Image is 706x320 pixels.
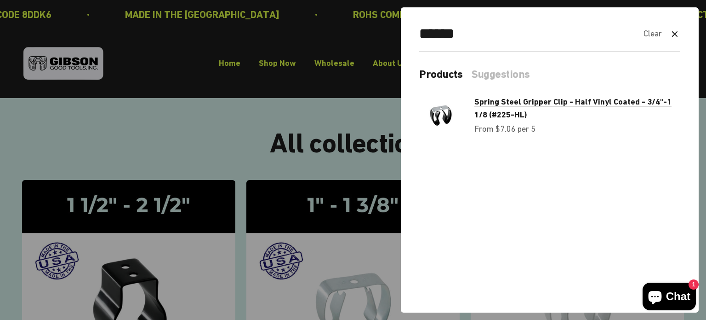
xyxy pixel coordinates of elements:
a: Spring Steel Gripper Clip - Half Vinyl Coated - 3/4"-1 1/8 (#225-HL) From $7.06 per 5 [419,93,680,138]
span: Spring Steel Gripper Clip - Half Vinyl Coated - 3/4"-1 1/8 (#225-HL) [474,97,672,120]
button: Products [419,67,462,82]
input: Search [419,22,636,46]
inbox-online-store-chat: Shopify online store chat [640,283,699,313]
sale-price: From $7.06 per 5 [474,122,535,136]
img: Gripper clip, made & shipped from the USA! [419,93,463,138]
button: Suggestions [472,67,530,82]
button: Clear [643,27,662,41]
